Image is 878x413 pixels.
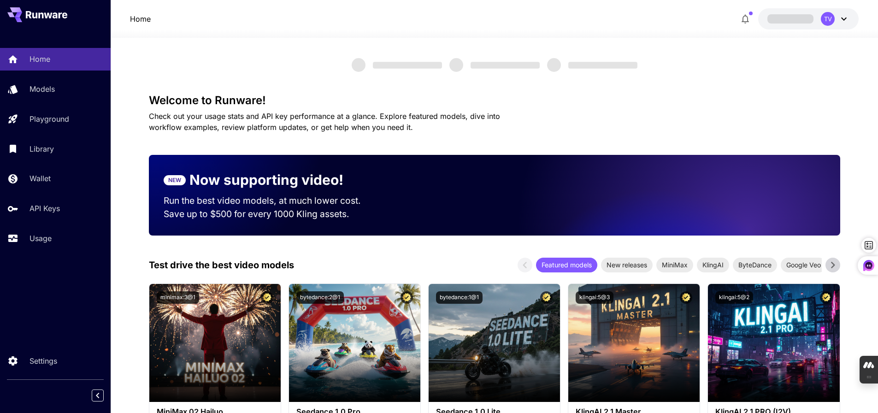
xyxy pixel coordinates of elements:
[568,284,700,402] img: alt
[149,284,281,402] img: alt
[157,291,199,304] button: minimax:3@1
[164,207,378,221] p: Save up to $500 for every 1000 Kling assets.
[781,260,826,270] span: Google Veo
[601,260,653,270] span: New releases
[149,112,500,132] span: Check out your usage stats and API key performance at a glance. Explore featured models, dive int...
[576,291,613,304] button: klingai:5@3
[536,260,597,270] span: Featured models
[656,258,693,272] div: MiniMax
[92,389,104,401] button: Collapse sidebar
[601,258,653,272] div: New releases
[820,291,832,304] button: Certified Model – Vetted for best performance and includes a commercial license.
[29,143,54,154] p: Library
[130,13,151,24] nav: breadcrumb
[29,83,55,94] p: Models
[540,291,553,304] button: Certified Model – Vetted for best performance and includes a commercial license.
[697,258,729,272] div: KlingAI
[29,53,50,65] p: Home
[680,291,692,304] button: Certified Model – Vetted for best performance and includes a commercial license.
[168,176,181,184] p: NEW
[697,260,729,270] span: KlingAI
[733,260,777,270] span: ByteDance
[29,355,57,366] p: Settings
[758,8,859,29] button: TV
[821,12,835,26] div: TV
[429,284,560,402] img: alt
[29,173,51,184] p: Wallet
[536,258,597,272] div: Featured models
[656,260,693,270] span: MiniMax
[189,170,343,190] p: Now supporting video!
[261,291,273,304] button: Certified Model – Vetted for best performance and includes a commercial license.
[708,284,839,402] img: alt
[149,94,840,107] h3: Welcome to Runware!
[130,13,151,24] a: Home
[733,258,777,272] div: ByteDance
[781,258,826,272] div: Google Veo
[401,291,413,304] button: Certified Model – Vetted for best performance and includes a commercial license.
[164,194,378,207] p: Run the best video models, at much lower cost.
[99,387,111,404] div: Collapse sidebar
[29,203,60,214] p: API Keys
[29,233,52,244] p: Usage
[289,284,420,402] img: alt
[296,291,344,304] button: bytedance:2@1
[149,258,294,272] p: Test drive the best video models
[436,291,483,304] button: bytedance:1@1
[29,113,69,124] p: Playground
[715,291,753,304] button: klingai:5@2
